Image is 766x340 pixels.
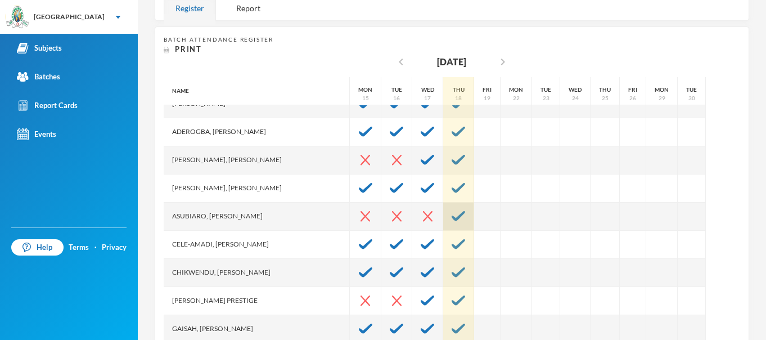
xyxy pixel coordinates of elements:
i: chevron_left [394,55,408,69]
span: Batch Attendance Register [164,36,273,43]
div: 18 [455,94,462,102]
div: Subjects [17,42,62,54]
div: 16 [393,94,400,102]
div: 30 [688,94,695,102]
div: Fri [628,86,637,94]
div: Tue [686,86,697,94]
img: logo [6,6,29,29]
div: Thu [599,86,611,94]
i: chevron_right [496,55,510,69]
div: Cele-amadi, [PERSON_NAME] [164,231,350,259]
div: Chikwendu, [PERSON_NAME] [164,259,350,287]
a: Help [11,239,64,256]
div: Report Cards [17,100,78,111]
div: [PERSON_NAME] Prestige [164,287,350,315]
a: Terms [69,242,89,253]
div: 29 [659,94,665,102]
div: Aderogba, [PERSON_NAME] [164,118,350,146]
div: 25 [602,94,609,102]
div: 26 [629,94,636,102]
div: [DATE] [437,55,466,69]
div: 22 [513,94,520,102]
div: Thu [453,86,465,94]
div: [PERSON_NAME], [PERSON_NAME] [164,146,350,175]
div: · [94,242,97,253]
div: Tue [540,86,551,94]
div: 19 [484,94,490,102]
div: [PERSON_NAME], [PERSON_NAME] [164,175,350,203]
div: Wed [569,86,582,94]
a: Privacy [102,242,127,253]
div: [GEOGRAPHIC_DATA] [34,12,105,22]
div: 15 [362,94,369,102]
div: 24 [572,94,579,102]
div: 23 [543,94,549,102]
div: Tue [391,86,402,94]
div: Wed [421,86,434,94]
div: Fri [483,86,492,94]
span: Print [175,44,202,53]
div: Mon [509,86,523,94]
div: Name [164,77,350,105]
div: Batches [17,71,60,83]
div: Mon [655,86,669,94]
div: Events [17,128,56,140]
div: Mon [358,86,372,94]
div: Asubiaro, [PERSON_NAME] [164,203,350,231]
div: 17 [424,94,431,102]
